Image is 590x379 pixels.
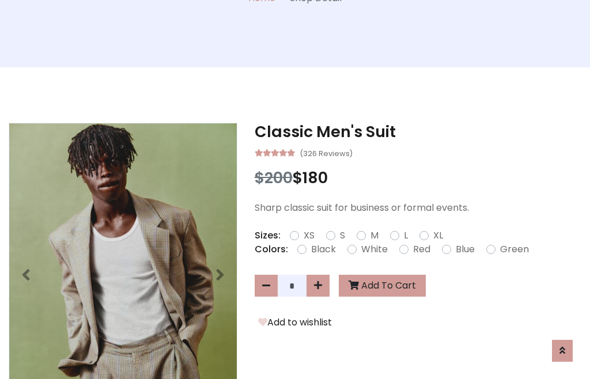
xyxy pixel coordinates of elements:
[255,123,581,141] h3: Classic Men's Suit
[361,242,388,256] label: White
[255,315,335,330] button: Add to wishlist
[255,242,288,256] p: Colors:
[304,229,315,242] label: XS
[302,167,328,188] span: 180
[456,242,475,256] label: Blue
[255,201,581,215] p: Sharp classic suit for business or formal events.
[413,242,430,256] label: Red
[300,146,353,160] small: (326 Reviews)
[370,229,379,242] label: M
[433,229,443,242] label: XL
[255,229,281,242] p: Sizes:
[311,242,336,256] label: Black
[404,229,408,242] label: L
[255,169,581,187] h3: $
[255,167,293,188] span: $200
[500,242,529,256] label: Green
[340,229,345,242] label: S
[339,275,426,297] button: Add To Cart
